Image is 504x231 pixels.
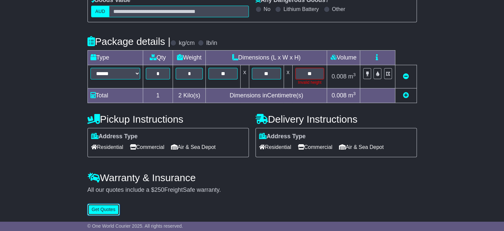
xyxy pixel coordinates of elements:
span: Residential [91,142,123,152]
a: Remove this item [403,73,409,80]
label: lb/in [206,40,217,47]
h4: Warranty & Insurance [87,172,417,183]
td: Weight [173,51,206,65]
h4: Delivery Instructions [255,114,417,125]
sup: 3 [353,72,356,77]
label: Other [332,6,345,12]
span: © One World Courier 2025. All rights reserved. [87,223,183,229]
span: 0.008 [332,92,347,99]
label: No [264,6,270,12]
span: Air & Sea Depot [339,142,384,152]
td: x [240,65,249,88]
span: Air & Sea Depot [171,142,216,152]
td: 1 [143,88,173,103]
span: Commercial [298,142,332,152]
td: Type [87,51,143,65]
td: Total [87,88,143,103]
td: Dimensions in Centimetre(s) [206,88,327,103]
span: 2 [178,92,182,99]
h4: Package details | [87,36,171,47]
sup: 3 [353,91,356,96]
label: Address Type [91,133,138,140]
div: Invalid height [295,79,324,85]
button: Get Quotes [87,204,120,215]
td: Volume [327,51,360,65]
span: m [348,73,356,80]
td: Kilo(s) [173,88,206,103]
td: Dimensions (L x W x H) [206,51,327,65]
span: m [348,92,356,99]
td: Qty [143,51,173,65]
label: Address Type [259,133,306,140]
td: x [284,65,292,88]
span: 250 [154,186,164,193]
a: Add new item [403,92,409,99]
label: Lithium Battery [283,6,319,12]
label: AUD [91,6,110,17]
span: Residential [259,142,291,152]
h4: Pickup Instructions [87,114,249,125]
label: kg/cm [179,40,195,47]
span: 0.008 [332,73,347,80]
div: All our quotes include a $ FreightSafe warranty. [87,186,417,194]
span: Commercial [130,142,164,152]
